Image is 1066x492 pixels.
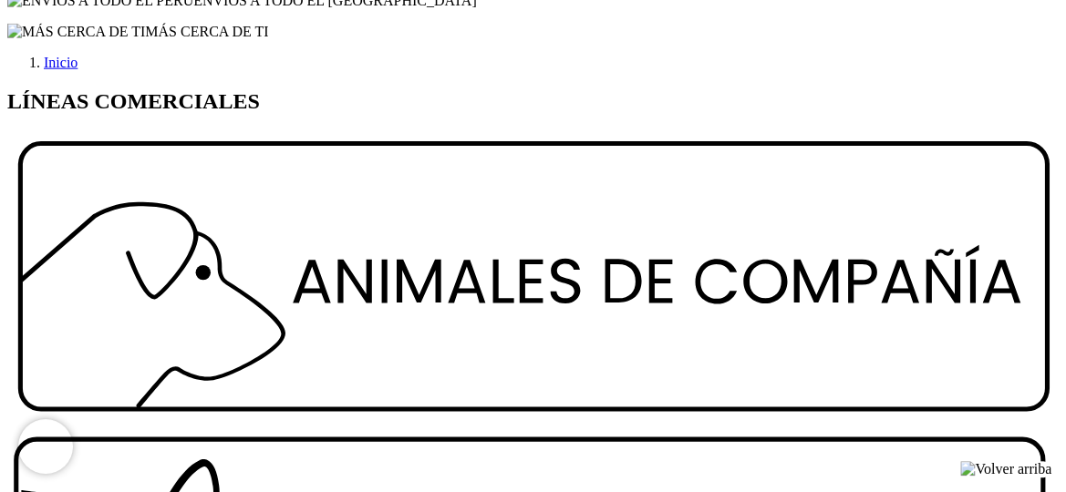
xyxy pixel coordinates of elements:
[18,419,73,474] iframe: Brevo live chat
[44,55,78,70] a: Inicio
[7,24,145,40] img: MÁS CERCA DE TI
[7,24,1059,40] p: MÁS CERCA DE TI
[7,89,1059,114] h2: LÍNEAS COMERCIALES
[7,132,1059,422] img: ANIMALES DE COMPAÑIA
[960,461,1051,477] img: Volver arriba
